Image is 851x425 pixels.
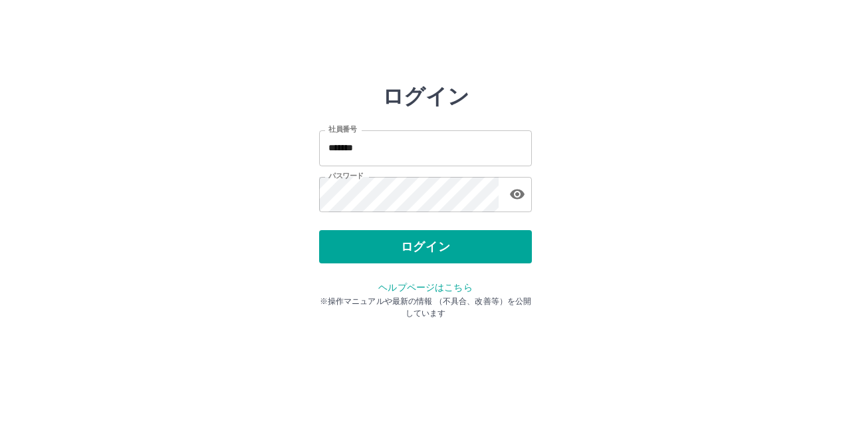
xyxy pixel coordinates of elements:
[328,171,364,181] label: パスワード
[319,230,532,263] button: ログイン
[328,124,356,134] label: 社員番号
[378,282,472,293] a: ヘルプページはこちら
[382,84,469,109] h2: ログイン
[319,295,532,319] p: ※操作マニュアルや最新の情報 （不具合、改善等）を公開しています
